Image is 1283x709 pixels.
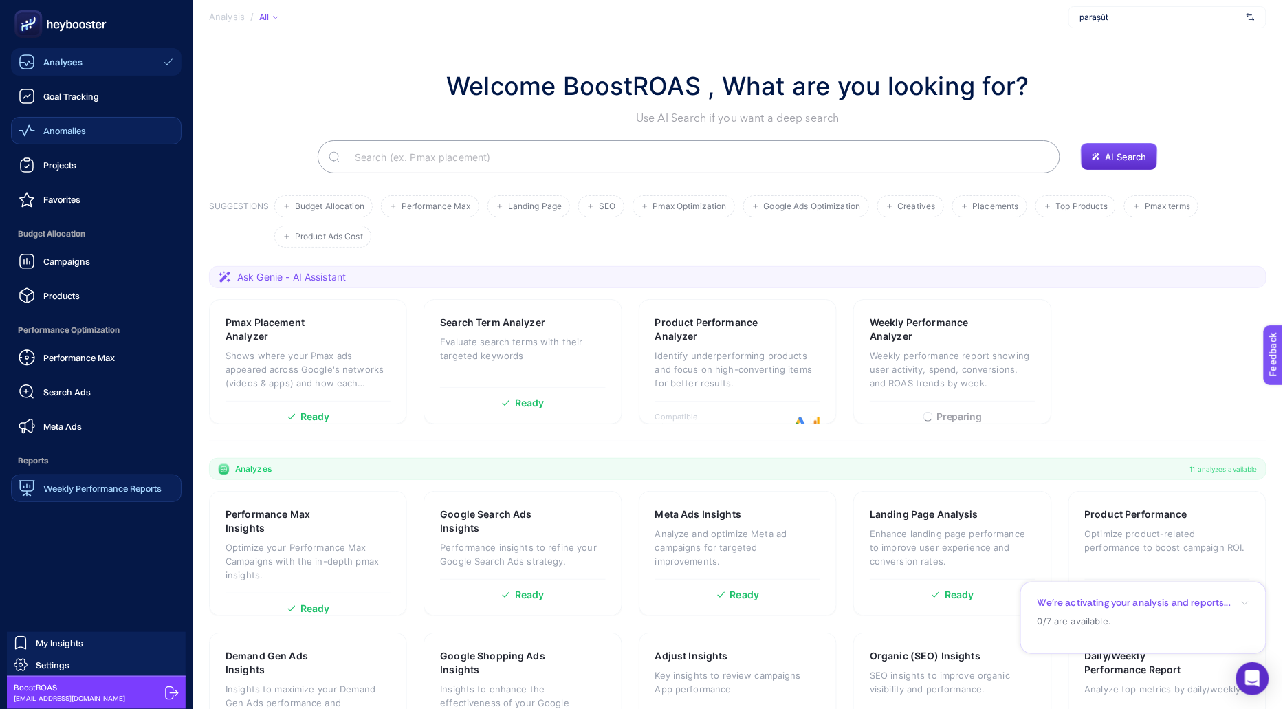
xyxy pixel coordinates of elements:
[440,649,563,677] h3: Google Shopping Ads Insights
[764,201,861,212] span: Google Ads Optimization
[440,508,562,535] h3: Google Search Ads Insights
[11,344,182,371] a: Performance Max
[655,349,820,390] p: Identify underperforming products and focus on high-converting items for better results.
[655,527,820,568] p: Analyze and optimize Meta ad campaigns for targeted improvements.
[973,201,1019,212] span: Placements
[43,125,86,136] span: Anomalies
[43,56,83,67] span: Analyses
[226,316,347,343] h3: Pmax Placement Analyzer
[655,412,717,431] span: Compatible with:
[11,83,182,110] a: Goal Tracking
[1247,10,1255,24] img: svg%3e
[898,201,936,212] span: Creatives
[11,248,182,275] a: Campaigns
[446,67,1029,105] h1: Welcome BoostROAS , What are you looking for?
[14,693,125,703] span: [EMAIL_ADDRESS][DOMAIN_NAME]
[515,398,545,408] span: Ready
[209,491,407,616] a: Performance Max InsightsOptimize your Performance Max Campaigns with the in-depth pmax insights.R...
[1236,662,1269,695] div: Open Intercom Messenger
[226,508,347,535] h3: Performance Max Insights
[870,316,993,343] h3: Weekly Performance Analyzer
[1085,649,1209,677] h3: Daily/Weekly Performance Report
[1038,615,1249,628] p: 0/7 are available.
[853,491,1051,616] a: Landing Page AnalysisEnhance landing page performance to improve user experience and conversion r...
[235,463,272,475] span: Analyzes
[226,649,347,677] h3: Demand Gen Ads Insights
[209,12,245,23] span: Analysis
[853,299,1051,424] a: Weekly Performance AnalyzerWeekly performance report showing user activity, spend, conversions, a...
[11,282,182,309] a: Products
[1080,12,1241,23] span: paraşüt
[7,632,186,654] a: My Insights
[36,637,83,648] span: My Insights
[937,412,982,422] span: Preparing
[655,649,728,663] h3: Adjust Insights
[43,386,91,397] span: Search Ads
[424,491,622,616] a: Google Search Ads InsightsPerformance insights to refine your Google Search Ads strategy.Ready
[43,256,90,267] span: Campaigns
[1068,491,1266,616] a: Product PerformanceOptimize product-related performance to boost campaign ROI.Ready
[43,194,80,205] span: Favorites
[43,483,162,494] span: Weekly Performance Reports
[11,48,182,76] a: Analyses
[870,649,980,663] h3: Organic (SEO) Insights
[209,299,407,424] a: Pmax Placement AnalyzerShows where your Pmax ads appeared across Google's networks (videos & apps...
[1085,527,1250,554] p: Optimize product-related performance to boost campaign ROI.
[655,316,778,343] h3: Product Performance Analyzer
[43,91,99,102] span: Goal Tracking
[11,151,182,179] a: Projects
[43,352,115,363] span: Performance Max
[250,11,254,22] span: /
[7,654,186,676] a: Settings
[36,659,69,670] span: Settings
[43,160,76,171] span: Projects
[639,299,837,424] a: Product Performance AnalyzerIdentify underperforming products and focus on high-converting items ...
[655,508,741,521] h3: Meta Ads Insights
[43,421,82,432] span: Meta Ads
[945,590,974,600] span: Ready
[8,4,52,15] span: Feedback
[259,12,278,23] div: All
[870,668,1035,696] p: SEO insights to improve organic visibility and performance.
[424,299,622,424] a: Search Term AnalyzerEvaluate search terms with their targeted keywordsReady
[870,349,1035,390] p: Weekly performance report showing user activity, spend, conversions, and ROAS trends by week.
[1056,201,1108,212] span: Top Products
[440,541,605,568] p: Performance insights to refine your Google Search Ads strategy.
[653,201,727,212] span: Pmax Optimization
[440,335,605,362] p: Evaluate search terms with their targeted keywords
[226,541,391,582] p: Optimize your Performance Max Campaigns with the in-depth pmax insights.
[1190,463,1258,475] span: 11 analyzes available
[402,201,471,212] span: Performance Max
[446,110,1029,127] p: Use AI Search if you want a deep search
[1038,596,1231,609] p: We’re activating your analysis and reports...
[237,270,346,284] span: Ask Genie - AI Assistant
[870,527,1035,568] p: Enhance landing page performance to improve user experience and conversion rates.
[11,475,182,502] a: Weekly Performance Reports
[655,668,820,696] p: Key insights to review campaigns App performance
[226,349,391,390] p: Shows where your Pmax ads appeared across Google's networks (videos & apps) and how each placemen...
[14,682,125,693] span: BoostROAS
[11,316,182,344] span: Performance Optimization
[1106,151,1147,162] span: AI Search
[43,290,80,301] span: Products
[639,491,837,616] a: Meta Ads InsightsAnalyze and optimize Meta ad campaigns for targeted improvements.Ready
[508,201,562,212] span: Landing Page
[440,316,545,329] h3: Search Term Analyzer
[1145,201,1190,212] span: Pmax terms
[11,413,182,440] a: Meta Ads
[11,117,182,144] a: Anomalies
[1085,508,1188,521] h3: Product Performance
[209,201,269,248] h3: SUGGESTIONS
[599,201,615,212] span: SEO
[515,590,545,600] span: Ready
[300,604,330,613] span: Ready
[1085,682,1250,696] p: Analyze top metrics by daily/weekly.
[295,201,364,212] span: Budget Allocation
[11,186,182,213] a: Favorites
[344,138,1049,176] input: Search
[11,447,182,475] span: Reports
[730,590,760,600] span: Ready
[11,378,182,406] a: Search Ads
[1081,143,1158,171] button: AI Search
[300,412,330,422] span: Ready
